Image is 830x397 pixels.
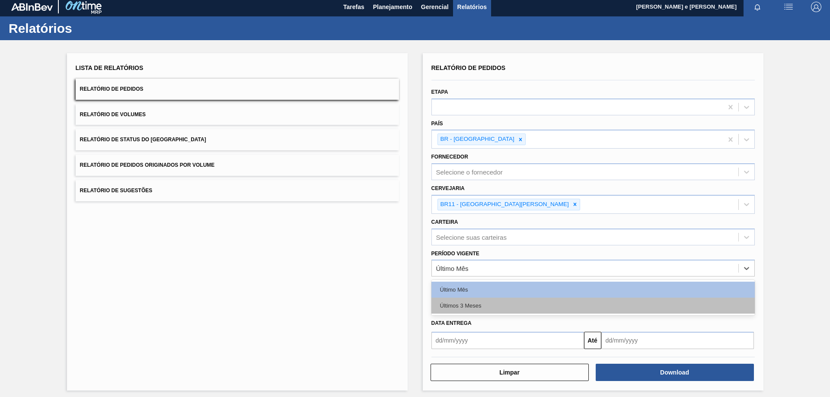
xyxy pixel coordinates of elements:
input: dd/mm/yyyy [431,332,584,349]
span: Gerencial [421,2,449,12]
label: Etapa [431,89,448,95]
span: Relatórios [457,2,487,12]
input: dd/mm/yyyy [601,332,754,349]
button: Relatório de Sugestões [76,180,399,201]
img: TNhmsLtSVTkK8tSr43FrP2fwEKptu5GPRR3wAAAABJRU5ErkJggg== [11,3,53,11]
button: Até [584,332,601,349]
button: Relatório de Volumes [76,104,399,125]
div: Últimos 3 Meses [431,298,755,314]
h1: Relatórios [9,23,162,33]
span: Relatório de Pedidos Originados por Volume [80,162,215,168]
div: Último Mês [436,265,469,272]
span: Relatório de Volumes [80,111,146,118]
span: Relatório de Sugestões [80,187,153,194]
div: BR11 - [GEOGRAPHIC_DATA][PERSON_NAME] [438,199,570,210]
button: Relatório de Status do [GEOGRAPHIC_DATA] [76,129,399,150]
span: Relatório de Pedidos [80,86,144,92]
button: Notificações [744,1,771,13]
img: Logout [811,2,821,12]
span: Relatório de Pedidos [431,64,506,71]
span: Relatório de Status do [GEOGRAPHIC_DATA] [80,137,206,143]
span: Planejamento [373,2,412,12]
label: Carteira [431,219,458,225]
button: Relatório de Pedidos [76,79,399,100]
label: Período Vigente [431,251,479,257]
img: userActions [783,2,794,12]
span: Tarefas [343,2,364,12]
label: País [431,121,443,127]
div: Selecione o fornecedor [436,168,503,176]
label: Fornecedor [431,154,468,160]
span: Lista de Relatórios [76,64,144,71]
label: Cervejaria [431,185,465,191]
div: Último Mês [431,282,755,298]
div: BR - [GEOGRAPHIC_DATA] [438,134,516,145]
span: Data entrega [431,320,472,326]
button: Relatório de Pedidos Originados por Volume [76,155,399,176]
div: Selecione suas carteiras [436,233,507,241]
button: Download [596,364,754,381]
button: Limpar [431,364,589,381]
